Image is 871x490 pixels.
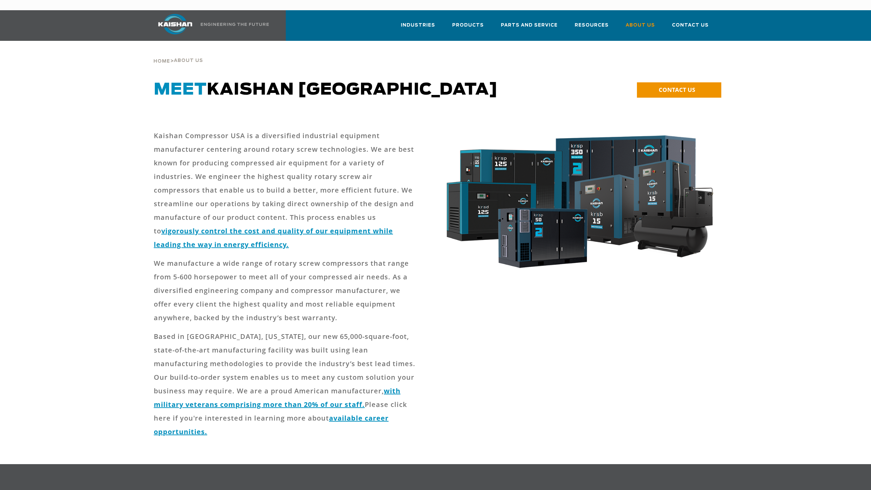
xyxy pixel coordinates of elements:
div: > [153,41,203,67]
span: Contact Us [672,21,709,29]
span: Kaishan [GEOGRAPHIC_DATA] [154,82,498,98]
a: Products [452,16,484,39]
a: About Us [626,16,655,39]
span: Meet [154,82,207,98]
span: Products [452,21,484,29]
a: Contact Us [672,16,709,39]
a: Resources [575,16,609,39]
p: Kaishan Compressor USA is a diversified industrial equipment manufacturer centering around rotary... [154,129,418,251]
span: Home [153,59,170,64]
span: Resources [575,21,609,29]
a: CONTACT US [637,82,721,98]
p: We manufacture a wide range of rotary screw compressors that range from 5-600 horsepower to meet ... [154,257,418,325]
a: vigorously control the cost and quality of our equipment while leading the way in energy efficiency. [154,226,393,249]
span: About Us [626,21,655,29]
img: Engineering the future [201,23,269,26]
a: Home [153,58,170,64]
a: Industries [401,16,435,39]
span: About Us [174,59,203,63]
span: CONTACT US [659,86,695,94]
span: Parts and Service [501,21,558,29]
img: krsb [440,129,718,279]
span: Industries [401,21,435,29]
img: kaishan logo [150,14,201,34]
a: Kaishan USA [150,10,270,41]
p: Based in [GEOGRAPHIC_DATA], [US_STATE], our new 65,000-square-foot, state-of-the-art manufacturin... [154,330,418,439]
a: Parts and Service [501,16,558,39]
